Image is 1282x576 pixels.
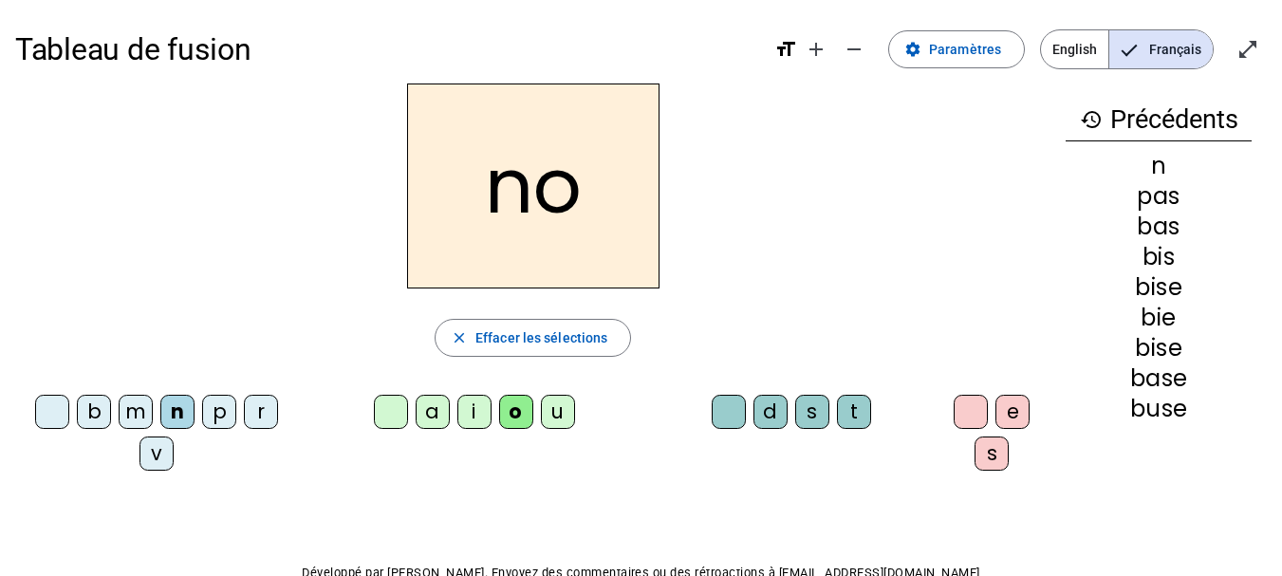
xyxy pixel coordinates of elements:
[995,395,1030,429] div: e
[457,395,492,429] div: i
[837,395,871,429] div: t
[139,437,174,471] div: v
[774,38,797,61] mat-icon: format_size
[77,395,111,429] div: b
[1040,29,1214,69] mat-button-toggle-group: Language selection
[1066,337,1252,360] div: bise
[843,38,865,61] mat-icon: remove
[1066,185,1252,208] div: pas
[835,30,873,68] button: Diminuer la taille de la police
[244,395,278,429] div: r
[1236,38,1259,61] mat-icon: open_in_full
[1109,30,1213,68] span: Français
[416,395,450,429] div: a
[451,329,468,346] mat-icon: close
[1066,215,1252,238] div: bas
[1066,367,1252,390] div: base
[475,326,607,349] span: Effacer les sélections
[435,319,631,357] button: Effacer les sélections
[541,395,575,429] div: u
[1229,30,1267,68] button: Entrer en plein écran
[407,84,660,288] h2: no
[975,437,1009,471] div: s
[499,395,533,429] div: o
[904,41,921,58] mat-icon: settings
[1066,398,1252,420] div: buse
[1066,246,1252,269] div: bis
[888,30,1025,68] button: Paramètres
[753,395,788,429] div: d
[929,38,1001,61] span: Paramètres
[160,395,195,429] div: n
[795,395,829,429] div: s
[1066,155,1252,177] div: n
[1066,99,1252,141] h3: Précédents
[119,395,153,429] div: m
[1041,30,1108,68] span: English
[202,395,236,429] div: p
[1080,108,1103,131] mat-icon: history
[797,30,835,68] button: Augmenter la taille de la police
[1066,276,1252,299] div: bise
[805,38,827,61] mat-icon: add
[1066,307,1252,329] div: bie
[15,19,759,80] h1: Tableau de fusion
